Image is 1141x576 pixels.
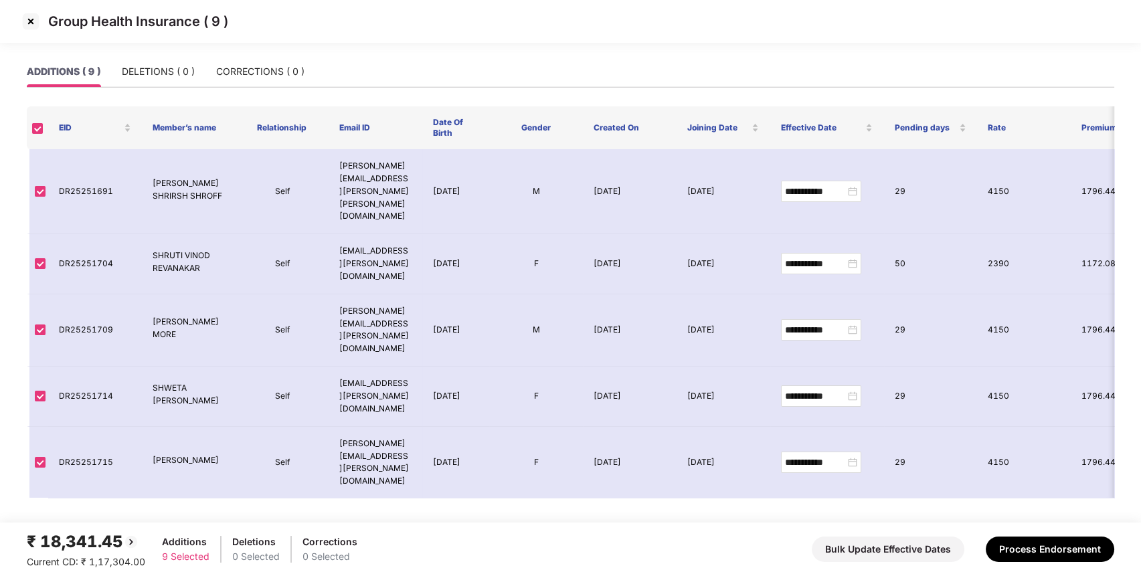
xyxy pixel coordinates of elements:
th: Created On [583,106,677,149]
span: Effective Date [780,122,863,133]
td: [DATE] [677,294,770,367]
td: [DATE] [422,427,489,499]
span: Joining Date [687,122,750,133]
td: 4150 [977,294,1071,367]
td: 50 [884,234,978,294]
td: DR25251709 [48,294,142,367]
td: [PERSON_NAME][EMAIL_ADDRESS][PERSON_NAME][PERSON_NAME][DOMAIN_NAME] [329,149,422,234]
th: Relationship [236,106,329,149]
td: [DATE] [583,427,677,499]
td: DR25251715 [48,427,142,499]
div: DELETIONS ( 0 ) [122,64,195,79]
td: M [489,294,583,367]
p: [PERSON_NAME] SHRIRSH SHROFF [153,177,225,203]
td: 29 [884,294,978,367]
td: DR25251691 [48,149,142,234]
td: F [489,367,583,427]
img: svg+xml;base64,PHN2ZyBpZD0iQmFjay0yMHgyMCIgeG1sbnM9Imh0dHA6Ly93d3cudzMub3JnLzIwMDAvc3ZnIiB3aWR0aD... [123,534,139,550]
td: [DATE] [583,234,677,294]
td: [DATE] [677,427,770,499]
div: Additions [162,535,209,549]
div: Corrections [302,535,357,549]
td: F [489,427,583,499]
th: Member’s name [142,106,236,149]
div: Deletions [232,535,280,549]
p: [PERSON_NAME] [153,454,225,467]
p: SHWETA [PERSON_NAME] [153,382,225,407]
td: Self [236,149,329,234]
button: Bulk Update Effective Dates [812,537,964,562]
td: 29 [884,367,978,427]
td: [DATE] [583,149,677,234]
td: [DATE] [583,294,677,367]
td: 4150 [977,149,1071,234]
td: [PERSON_NAME][EMAIL_ADDRESS][PERSON_NAME][DOMAIN_NAME] [329,294,422,367]
th: Effective Date [770,106,883,149]
td: DR25251714 [48,367,142,427]
td: DR25251704 [48,234,142,294]
td: 2390 [977,234,1071,294]
div: 0 Selected [232,549,280,564]
div: 0 Selected [302,549,357,564]
td: Self [236,294,329,367]
td: [DATE] [422,234,489,294]
td: 4150 [977,427,1071,499]
td: [DATE] [422,149,489,234]
td: M [489,149,583,234]
th: Email ID [329,106,422,149]
th: Rate [977,106,1071,149]
td: 29 [884,427,978,499]
p: SHRUTI VINOD REVANAKAR [153,250,225,275]
td: [DATE] [677,367,770,427]
th: EID [48,106,142,149]
img: svg+xml;base64,PHN2ZyBpZD0iQ3Jvc3MtMzJ4MzIiIHhtbG5zPSJodHRwOi8vd3d3LnczLm9yZy8yMDAwL3N2ZyIgd2lkdG... [20,11,41,32]
td: Self [236,234,329,294]
th: Pending days [883,106,977,149]
span: Current CD: ₹ 1,17,304.00 [27,556,145,567]
div: CORRECTIONS ( 0 ) [216,64,304,79]
button: Process Endorsement [986,537,1114,562]
span: Pending days [894,122,956,133]
td: [DATE] [422,294,489,367]
td: [DATE] [583,367,677,427]
td: [DATE] [422,367,489,427]
th: Date Of Birth [422,106,489,149]
td: F [489,234,583,294]
td: [DATE] [677,149,770,234]
td: [EMAIL_ADDRESS][PERSON_NAME][DOMAIN_NAME] [329,234,422,294]
td: Self [236,427,329,499]
p: Group Health Insurance ( 9 ) [48,13,228,29]
td: [PERSON_NAME][EMAIL_ADDRESS][PERSON_NAME][DOMAIN_NAME] [329,427,422,499]
p: [PERSON_NAME] MORE [153,316,225,341]
td: Self [236,367,329,427]
th: Joining Date [677,106,770,149]
span: EID [59,122,121,133]
td: 29 [884,149,978,234]
td: [EMAIL_ADDRESS][PERSON_NAME][DOMAIN_NAME] [329,367,422,427]
div: ADDITIONS ( 9 ) [27,64,100,79]
div: ₹ 18,341.45 [27,529,145,555]
td: [DATE] [677,234,770,294]
th: Gender [489,106,583,149]
td: 4150 [977,367,1071,427]
div: 9 Selected [162,549,209,564]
